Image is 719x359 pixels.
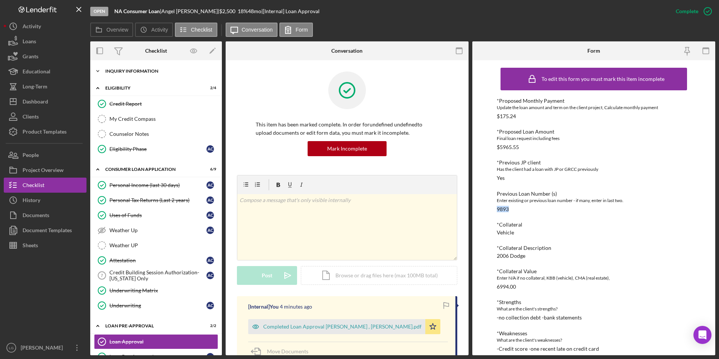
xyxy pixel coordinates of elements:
[248,8,261,14] div: 48 mo
[23,223,72,240] div: Document Templates
[109,339,218,345] div: Loan Approval
[248,319,440,334] button: Completed Loan Approval [PERSON_NAME] , [PERSON_NAME].pdf
[497,206,509,212] div: 9893
[248,304,279,310] div: [Internal] You
[542,76,664,82] div: To edit this form you must mark this item incomplete
[106,27,128,33] label: Overview
[4,193,86,208] button: History
[497,197,691,204] div: Enter existing or previous loan number - if many, enter in last two.
[327,141,367,156] div: Mark Incomplete
[497,129,691,135] div: *Proposed Loan Amount
[105,69,212,73] div: Inquiry Information
[4,19,86,34] a: Activity
[109,146,206,152] div: Eligibility Phase
[94,238,218,253] a: Weather UP
[206,227,214,234] div: A C
[587,48,600,54] div: Form
[9,346,14,350] text: LG
[94,96,218,111] a: Credit Report
[497,98,691,104] div: *Proposed Monthly Payment
[206,257,214,264] div: A C
[206,302,214,309] div: A C
[90,7,108,16] div: Open
[145,48,167,54] div: Checklist
[4,49,86,64] button: Grants
[94,126,218,141] a: Counselor Notes
[296,27,308,33] label: Form
[23,49,38,66] div: Grants
[206,145,214,153] div: A C
[4,340,86,355] button: LG[PERSON_NAME]
[4,148,86,163] a: People
[109,131,218,137] div: Counselor Notes
[114,8,160,14] b: NA Consumer Loan
[497,268,691,274] div: *Collateral Value
[4,238,86,253] button: Sheets
[497,230,514,236] div: Vehicle
[19,340,68,357] div: [PERSON_NAME]
[497,191,691,197] div: Previous Loan Number (s)
[94,141,218,157] a: Eligibility PhaseAC
[226,23,278,37] button: Conversation
[237,266,297,285] button: Post
[109,101,218,107] div: Credit Report
[4,94,86,109] a: Dashboard
[242,27,273,33] label: Conversation
[4,163,86,178] a: Project Overview
[105,324,197,328] div: Loan Pre-Approval
[23,163,64,179] div: Project Overview
[109,116,218,122] div: My Credit Compass
[497,222,691,228] div: *Collateral
[161,8,219,14] div: Angel [PERSON_NAME] |
[497,113,516,119] div: $175.24
[135,23,173,37] button: Activity
[280,304,312,310] time: 2025-09-09 20:42
[693,326,711,344] div: Open Intercom Messenger
[497,274,691,282] div: Enter N/A if no collateral, KBB (vehicle), CMA (real estate),
[23,19,41,36] div: Activity
[4,178,86,193] a: Checklist
[497,135,691,142] div: Final loan request including fees
[109,242,218,248] div: Weather UP
[238,8,248,14] div: 18 %
[203,86,216,90] div: 2 / 4
[203,167,216,172] div: 6 / 9
[668,4,715,19] button: Complete
[94,253,218,268] a: AttestationAC
[4,109,86,124] button: Clients
[206,272,214,279] div: A C
[105,167,197,172] div: Consumer Loan Application
[23,193,40,210] div: History
[23,94,48,111] div: Dashboard
[151,27,168,33] label: Activity
[4,64,86,79] button: Educational
[497,346,599,352] div: -Credit score -one recent late on credit card
[497,299,691,305] div: *Strengths
[4,79,86,94] button: Long-Term
[4,223,86,238] button: Document Templates
[23,124,67,141] div: Product Templates
[203,324,216,328] div: 2 / 2
[4,34,86,49] button: Loans
[206,211,214,219] div: A C
[279,23,313,37] button: Form
[206,181,214,189] div: A C
[94,111,218,126] a: My Credit Compass
[23,208,49,225] div: Documents
[261,8,320,14] div: | [Internal] Loan Approval
[109,257,206,263] div: Attestation
[105,86,197,90] div: Eligibility
[263,324,422,330] div: Completed Loan Approval [PERSON_NAME] , [PERSON_NAME].pdf
[94,334,218,349] a: Loan Approval
[23,34,36,51] div: Loans
[497,160,691,166] div: *Previous JP client
[4,124,86,139] button: Product Templates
